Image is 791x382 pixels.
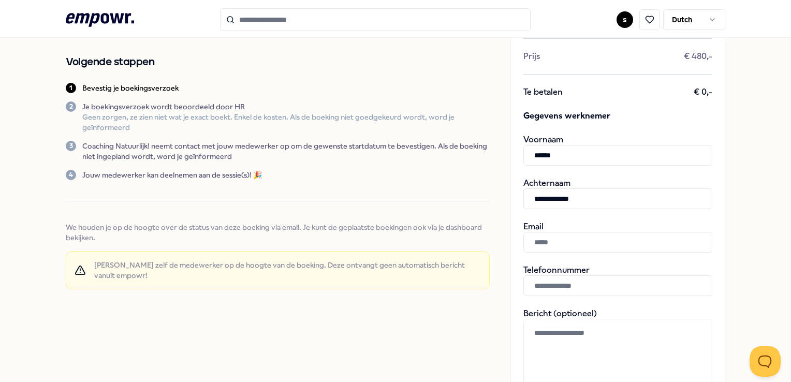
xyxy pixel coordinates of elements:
span: Te betalen [523,87,563,97]
p: Jouw medewerker kan deelnemen aan de sessie(s)! 🎉 [82,170,262,180]
h2: Volgende stappen [66,54,489,70]
div: 3 [66,141,76,151]
p: Bevestig je boekingsverzoek [82,83,179,93]
iframe: Help Scout Beacon - Open [750,346,781,377]
p: Je boekingsverzoek wordt beoordeeld door HR [82,101,489,112]
span: We houden je op de hoogte over de status van deze boeking via email. Je kunt de geplaatste boekin... [66,222,489,243]
p: Coaching Natuurlijk! neemt contact met jouw medewerker op om de gewenste startdatum te bevestigen... [82,141,489,161]
div: 4 [66,170,76,180]
input: Search for products, categories or subcategories [220,8,531,31]
span: Prijs [523,51,540,62]
div: Email [523,222,712,253]
div: Voornaam [523,135,712,166]
div: Achternaam [523,178,712,209]
span: Gegevens werknemer [523,110,712,122]
div: 2 [66,101,76,112]
span: € 480,- [684,51,712,62]
p: Geen zorgen, ze zien niet wat je exact boekt. Enkel de kosten. Als de boeking niet goedgekeurd wo... [82,112,489,133]
span: € 0,- [694,87,712,97]
span: [PERSON_NAME] zelf de medewerker op de hoogte van de boeking. Deze ontvangt geen automatisch beri... [94,260,481,281]
div: 1 [66,83,76,93]
button: s [617,11,633,28]
div: Telefoonnummer [523,265,712,296]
